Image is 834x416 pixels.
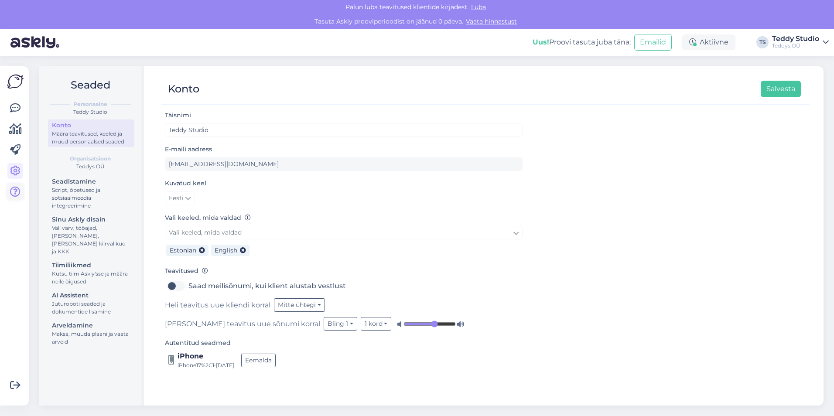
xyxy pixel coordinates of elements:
div: Arveldamine [52,321,130,330]
div: [PERSON_NAME] teavitus uue sõnumi korral [165,317,523,331]
label: Kuvatud keel [165,179,206,188]
div: Konto [52,121,130,130]
b: Organisatsioon [70,155,111,163]
span: Vali keeled, mida valdad [169,228,242,236]
label: Autentitud seadmed [165,338,231,348]
button: Eemalda [241,354,276,367]
div: Teddy Studio [772,35,819,42]
div: Proovi tasuta juba täna: [533,37,631,48]
img: Askly Logo [7,73,24,90]
button: Bling 1 [324,317,357,331]
div: Maksa, muuda plaani ja vaata arveid [52,330,130,346]
div: Kutsu tiim Askly'sse ja määra neile õigused [52,270,130,286]
a: Vali keeled, mida valdad [165,226,523,239]
a: SeadistamineScript, õpetused ja sotsiaalmeedia integreerimine [48,176,134,211]
a: Sinu Askly disainVali värv, tööajad, [PERSON_NAME], [PERSON_NAME] kiirvalikud ja KKK [48,214,134,257]
div: Teddys OÜ [46,163,134,170]
div: Konto [168,81,199,97]
div: Teddys OÜ [772,42,819,49]
div: Juturoboti seaded ja dokumentide lisamine [52,300,130,316]
div: Aktiivne [682,34,735,50]
div: Tiimiliikmed [52,261,130,270]
h2: Seaded [46,77,134,93]
label: Täisnimi [165,111,191,120]
b: Uus! [533,38,549,46]
div: Teddy Studio [46,108,134,116]
button: 1 kord [361,317,392,331]
label: Saad meilisõnumi, kui klient alustab vestlust [188,279,346,293]
button: Salvesta [761,81,801,97]
div: TS [756,36,769,48]
div: Vali värv, tööajad, [PERSON_NAME], [PERSON_NAME] kiirvalikud ja KKK [52,224,130,256]
div: Seadistamine [52,177,130,186]
label: Teavitused [165,266,208,276]
button: Mitte ühtegi [274,298,325,312]
label: E-maili aadress [165,145,212,154]
a: Vaata hinnastust [463,17,520,25]
input: Sisesta nimi [165,123,523,137]
span: Eesti [169,194,184,203]
div: iPhone17%2C1 • [DATE] [178,361,234,369]
input: Sisesta e-maili aadress [165,157,523,171]
div: iPhone [178,351,234,361]
a: ArveldamineMaksa, muuda plaani ja vaata arveid [48,320,134,347]
div: Määra teavitused, keeled ja muud personaalsed seaded [52,130,130,146]
span: English [215,246,237,254]
a: TiimiliikmedKutsu tiim Askly'sse ja määra neile õigused [48,259,134,287]
div: Heli teavitus uue kliendi korral [165,298,523,312]
a: Eesti [165,191,195,205]
b: Personaalne [73,100,107,108]
a: Teddy StudioTeddys OÜ [772,35,829,49]
span: Luba [468,3,489,11]
a: KontoMäära teavitused, keeled ja muud personaalsed seaded [48,119,134,147]
a: AI AssistentJuturoboti seaded ja dokumentide lisamine [48,290,134,317]
span: Estonian [170,246,196,254]
button: Emailid [634,34,672,51]
div: Script, õpetused ja sotsiaalmeedia integreerimine [52,186,130,210]
div: Sinu Askly disain [52,215,130,224]
div: AI Assistent [52,291,130,300]
label: Vali keeled, mida valdad [165,213,251,222]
